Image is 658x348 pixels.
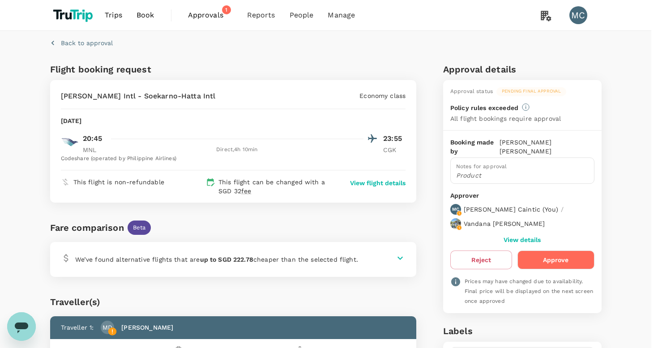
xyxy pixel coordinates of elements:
p: Booking made by [450,138,500,156]
p: This flight can be changed with a SGD 32 [218,178,333,195]
p: MC [452,206,459,212]
p: 23:55 [383,133,406,144]
p: Back to approval [61,38,113,47]
b: up to SGD 222.78 [200,256,253,263]
p: [PERSON_NAME] Intl - Soekarno-Hatta Intl [61,91,216,102]
div: Fare comparison [50,221,124,235]
p: / [561,205,564,214]
span: Approvals [188,10,233,21]
span: Reports [247,10,275,21]
button: View details [504,236,541,243]
p: MNL [83,145,105,154]
p: [PERSON_NAME] [PERSON_NAME] [500,138,594,156]
img: avatar-664abc286c9eb.jpeg [450,218,461,229]
p: Vandana [PERSON_NAME] [464,219,545,228]
p: MD [103,323,112,332]
p: Approver [450,191,594,200]
p: [DATE] [61,116,82,125]
h6: Labels [443,324,602,338]
span: Prices may have changed due to availability. Final price will be displayed on the next screen onc... [465,278,593,304]
p: Economy class [359,91,406,100]
div: Codeshare (operated by Philippine Airlines) [61,154,406,163]
span: People [290,10,314,21]
span: Book [137,10,154,21]
img: TruTrip logo [50,5,98,25]
span: Pending final approval [496,88,566,94]
span: Manage [328,10,355,21]
p: [PERSON_NAME] [121,323,173,332]
div: Traveller(s) [50,295,417,309]
span: Notes for approval [456,163,507,170]
p: View flight details [350,178,406,187]
p: 20:45 [83,133,103,144]
div: MC [569,6,587,24]
h6: Flight booking request [50,62,231,76]
button: Reject [450,250,512,269]
p: This flight is non-refundable [73,178,164,187]
p: CGK [383,145,406,154]
p: Policy rules exceeded [450,103,518,112]
p: Product [456,171,589,180]
button: Approve [517,250,594,269]
div: Approval status [450,87,493,96]
p: We’ve found alternative flights that are cheaper than the selected flight. [75,255,358,264]
p: [PERSON_NAME] Caintic ( You ) [464,205,558,214]
span: fee [241,187,251,195]
div: Direct , 4h 10min [111,145,364,154]
iframe: Button to launch messaging window [7,312,36,341]
span: Beta [128,224,151,232]
img: GA [61,133,79,151]
span: 1 [222,5,231,14]
h6: Approval details [443,62,602,76]
span: Trips [105,10,122,21]
p: All flight bookings require approval [450,114,561,123]
p: Traveller 1 : [61,323,94,332]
